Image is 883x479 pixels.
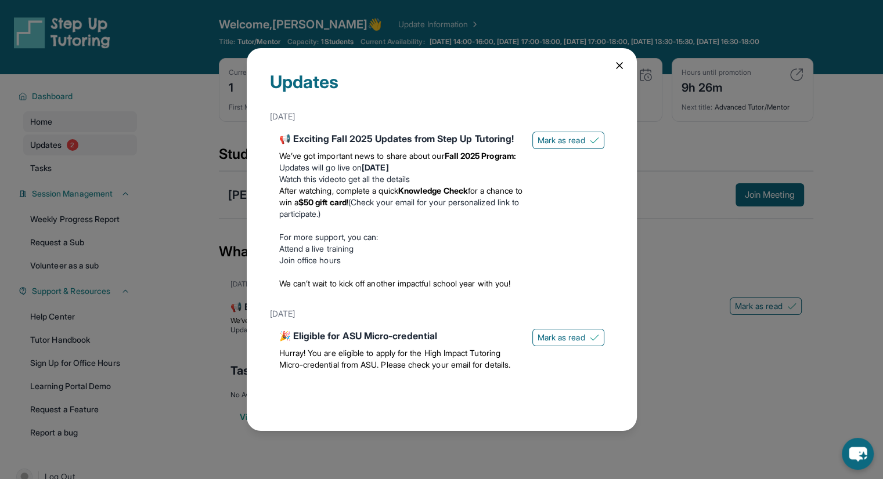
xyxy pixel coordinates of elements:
div: 📢 Exciting Fall 2025 Updates from Step Up Tutoring! [279,132,523,146]
span: Mark as read [538,135,585,146]
a: Watch this video [279,174,339,184]
div: [DATE] [270,106,614,127]
span: We can’t wait to kick off another impactful school year with you! [279,278,511,288]
li: (Check your email for your personalized link to participate.) [279,185,523,220]
span: ! [347,197,348,207]
strong: Fall 2025 Program: [445,151,516,161]
li: to get all the details [279,173,523,185]
div: [DATE] [270,303,614,324]
img: Mark as read [590,136,599,145]
strong: [DATE] [362,162,388,172]
div: 🎉 Eligible for ASU Micro-credential [279,329,523,343]
a: Join office hours [279,255,341,265]
button: chat-button [842,438,874,470]
span: Hurray! You are eligible to apply for the High Impact Tutoring Micro-credential from ASU. Please ... [279,348,510,369]
li: Updates will go live on [279,162,523,173]
div: Updates [270,71,614,106]
strong: $50 gift card [298,197,347,207]
span: After watching, complete a quick [279,186,398,195]
button: Mark as read [532,132,604,149]
strong: Knowledge Check [398,186,468,195]
span: We’ve got important news to share about our [279,151,445,161]
a: Attend a live training [279,244,354,253]
p: For more support, you can: [279,231,523,243]
span: Mark as read [538,332,585,343]
button: Mark as read [532,329,604,346]
img: Mark as read [590,333,599,342]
